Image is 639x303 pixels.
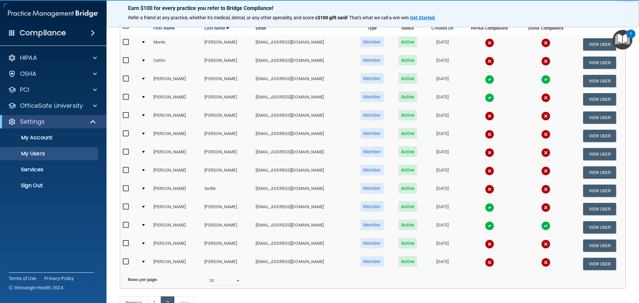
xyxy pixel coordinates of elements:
span: Active [398,110,417,120]
img: tick.e7d51cea.svg [541,75,550,84]
button: View User [583,93,616,105]
td: [DATE] [424,236,461,255]
img: tick.e7d51cea.svg [485,93,494,102]
td: [EMAIL_ADDRESS][DOMAIN_NAME] [253,35,353,54]
button: View User [583,148,616,160]
span: Member [360,201,384,212]
td: [PERSON_NAME] [202,54,253,72]
td: [PERSON_NAME] [151,218,202,236]
img: tick.e7d51cea.svg [541,221,550,230]
td: [DATE] [424,182,461,200]
img: cross.ca9f0e7f.svg [541,166,550,176]
td: [PERSON_NAME] [202,127,253,145]
span: Active [398,128,417,139]
h4: Compliance [20,28,66,38]
img: cross.ca9f0e7f.svg [485,166,494,176]
span: Member [360,165,384,175]
span: Member [360,128,384,139]
td: [EMAIL_ADDRESS][DOMAIN_NAME] [253,200,353,218]
p: My Users [4,150,95,157]
p: OfficeSafe University [20,102,83,110]
a: Terms of Use [9,275,36,282]
img: cross.ca9f0e7f.svg [485,38,494,48]
a: PCI [8,86,97,94]
td: Monte [151,35,202,54]
img: cross.ca9f0e7f.svg [541,111,550,121]
td: [PERSON_NAME] [202,200,253,218]
p: Sign Out [4,182,95,189]
td: [PERSON_NAME] [202,236,253,255]
img: cross.ca9f0e7f.svg [485,258,494,267]
img: cross.ca9f0e7f.svg [485,185,494,194]
td: [PERSON_NAME] [151,200,202,218]
b: Rows per page: [128,277,158,282]
span: Active [398,238,417,248]
td: [DATE] [424,218,461,236]
img: cross.ca9f0e7f.svg [485,148,494,157]
img: cross.ca9f0e7f.svg [485,130,494,139]
td: [EMAIL_ADDRESS][DOMAIN_NAME] [253,218,353,236]
p: PCI [20,86,29,94]
span: Member [360,220,384,230]
td: [DATE] [424,163,461,182]
td: [PERSON_NAME] [202,90,253,108]
td: [EMAIL_ADDRESS][DOMAIN_NAME] [253,255,353,273]
td: [EMAIL_ADDRESS][DOMAIN_NAME] [253,163,353,182]
td: [PERSON_NAME] [151,127,202,145]
td: [EMAIL_ADDRESS][DOMAIN_NAME] [253,182,353,200]
a: HIPAA [8,54,97,62]
span: ! That's what we call a win-win. [347,15,410,20]
a: Settings [8,118,97,126]
td: [EMAIL_ADDRESS][DOMAIN_NAME] [253,54,353,72]
img: PMB logo [8,7,99,20]
img: cross.ca9f0e7f.svg [541,185,550,194]
img: cross.ca9f0e7f.svg [541,148,550,157]
td: [DATE] [424,35,461,54]
button: View User [583,203,616,215]
img: cross.ca9f0e7f.svg [541,258,550,267]
button: View User [583,111,616,124]
button: View User [583,75,616,87]
span: Member [360,73,384,84]
span: Active [398,220,417,230]
span: Active [398,37,417,47]
td: [PERSON_NAME] [202,218,253,236]
td: [PERSON_NAME] [151,145,202,163]
span: Member [360,37,384,47]
img: cross.ca9f0e7f.svg [541,38,550,48]
td: [EMAIL_ADDRESS][DOMAIN_NAME] [253,127,353,145]
button: View User [583,130,616,142]
a: OSHA [8,70,97,78]
td: [EMAIL_ADDRESS][DOMAIN_NAME] [253,145,353,163]
td: Caitlin [151,54,202,72]
td: [DATE] [424,72,461,90]
button: View User [583,38,616,51]
a: Last Name [204,24,229,32]
a: First Name [153,24,175,32]
button: Open Resource Center, 1 new notification [613,30,632,50]
td: [PERSON_NAME] [151,90,202,108]
td: [PERSON_NAME] [151,72,202,90]
td: [PERSON_NAME] [151,255,202,273]
img: cross.ca9f0e7f.svg [485,239,494,249]
td: [PERSON_NAME] [202,145,253,163]
th: Status [391,19,424,35]
td: [DATE] [424,54,461,72]
td: [PERSON_NAME] [202,255,253,273]
td: [PERSON_NAME] [151,236,202,255]
div: 1 [630,34,632,43]
img: cross.ca9f0e7f.svg [485,57,494,66]
span: Member [360,238,384,248]
span: Member [360,91,384,102]
a: Get Started [410,15,436,20]
th: Type [353,19,391,35]
td: [PERSON_NAME] [151,108,202,127]
img: cross.ca9f0e7f.svg [541,203,550,212]
td: [DATE] [424,255,461,273]
th: OSHA Compliance [518,19,573,35]
p: Settings [20,118,45,126]
span: Member [360,146,384,157]
button: View User [583,239,616,252]
a: OfficeSafe University [8,102,97,110]
td: Settle [202,182,253,200]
